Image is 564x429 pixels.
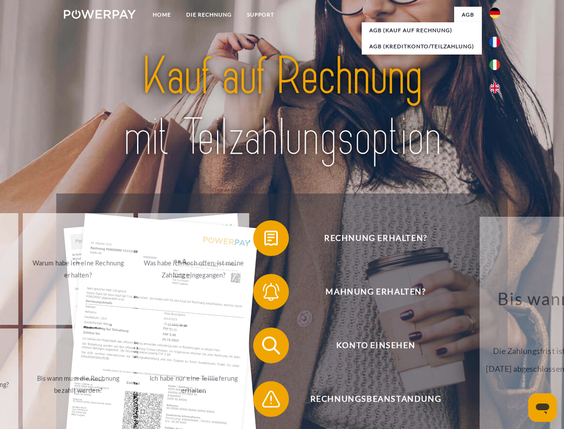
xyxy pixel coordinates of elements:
[489,37,500,47] img: fr
[179,7,239,23] a: DIE RECHNUNG
[28,257,129,281] div: Warum habe ich eine Rechnung erhalten?
[489,8,500,18] img: de
[260,334,282,357] img: qb_search.svg
[362,38,482,55] a: AGB (Kreditkonto/Teilzahlung)
[143,257,244,281] div: Was habe ich noch offen, ist meine Zahlung eingegangen?
[266,381,485,417] span: Rechnungsbeanstandung
[138,213,249,325] a: Was habe ich noch offen, ist meine Zahlung eingegangen?
[85,43,479,171] img: title-powerpay_de.svg
[143,372,244,396] div: Ich habe nur eine Teillieferung erhalten
[489,59,500,70] img: it
[145,7,179,23] a: Home
[64,10,136,19] img: logo-powerpay-white.svg
[454,7,482,23] a: agb
[528,393,557,422] iframe: Schaltfläche zum Öffnen des Messaging-Fensters
[253,381,485,417] button: Rechnungsbeanstandung
[28,372,129,396] div: Bis wann muss die Rechnung bezahlt werden?
[362,22,482,38] a: AGB (Kauf auf Rechnung)
[260,388,282,410] img: qb_warning.svg
[239,7,282,23] a: SUPPORT
[253,328,485,363] button: Konto einsehen
[489,83,500,93] img: en
[266,328,485,363] span: Konto einsehen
